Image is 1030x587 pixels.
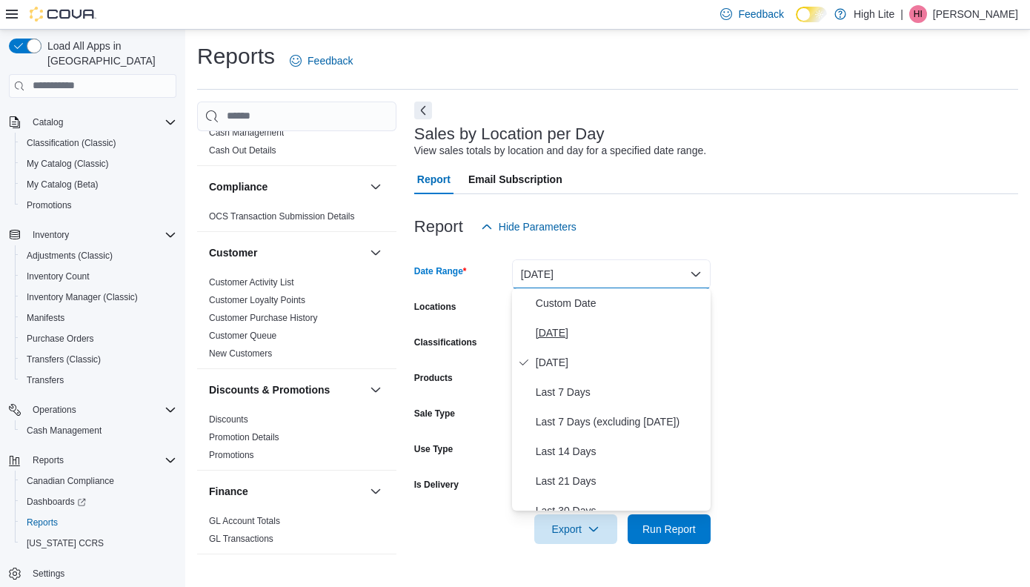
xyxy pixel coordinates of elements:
[33,454,64,466] span: Reports
[21,514,64,531] a: Reports
[628,514,711,544] button: Run Report
[27,517,58,528] span: Reports
[197,273,396,368] div: Customer
[15,308,182,328] button: Manifests
[499,219,577,234] span: Hide Parameters
[209,331,276,341] a: Customer Queue
[27,475,114,487] span: Canadian Compliance
[27,425,102,437] span: Cash Management
[15,512,182,533] button: Reports
[536,294,705,312] span: Custom Date
[909,5,927,23] div: Hicham Ibari
[21,155,115,173] a: My Catalog (Classic)
[209,245,257,260] h3: Customer
[796,7,827,22] input: Dark Mode
[209,534,273,544] a: GL Transactions
[21,268,176,285] span: Inventory Count
[197,208,396,231] div: Compliance
[15,471,182,491] button: Canadian Compliance
[209,145,276,156] a: Cash Out Details
[41,39,176,68] span: Load All Apps in [GEOGRAPHIC_DATA]
[21,371,176,389] span: Transfers
[3,450,182,471] button: Reports
[209,179,268,194] h3: Compliance
[209,277,294,288] a: Customer Activity List
[21,268,96,285] a: Inventory Count
[27,537,104,549] span: [US_STATE] CCRS
[33,229,69,241] span: Inventory
[367,482,385,500] button: Finance
[21,196,78,214] a: Promotions
[209,127,284,138] a: Cash Management
[197,411,396,470] div: Discounts & Promotions
[284,46,359,76] a: Feedback
[27,333,94,345] span: Purchase Orders
[21,176,104,193] a: My Catalog (Beta)
[21,288,176,306] span: Inventory Manager (Classic)
[854,5,894,23] p: High Lite
[475,212,582,242] button: Hide Parameters
[3,563,182,584] button: Settings
[900,5,903,23] p: |
[21,514,176,531] span: Reports
[15,287,182,308] button: Inventory Manager (Classic)
[30,7,96,21] img: Cova
[536,472,705,490] span: Last 21 Days
[414,301,456,313] label: Locations
[21,351,176,368] span: Transfers (Classic)
[933,5,1018,23] p: [PERSON_NAME]
[414,479,459,491] label: Is Delivery
[414,336,477,348] label: Classifications
[534,514,617,544] button: Export
[27,451,70,469] button: Reports
[15,328,182,349] button: Purchase Orders
[209,484,248,499] h3: Finance
[27,179,99,190] span: My Catalog (Beta)
[414,443,453,455] label: Use Type
[367,566,385,584] button: Inventory
[209,450,254,460] a: Promotions
[197,512,396,554] div: Finance
[417,165,451,194] span: Report
[27,158,109,170] span: My Catalog (Classic)
[21,534,176,552] span: Washington CCRS
[367,244,385,262] button: Customer
[209,211,355,222] a: OCS Transaction Submission Details
[536,413,705,431] span: Last 7 Days (excluding [DATE])
[209,432,279,442] a: Promotion Details
[21,247,119,265] a: Adjustments (Classic)
[209,568,364,583] button: Inventory
[21,534,110,552] a: [US_STATE] CCRS
[414,125,605,143] h3: Sales by Location per Day
[21,493,176,511] span: Dashboards
[414,218,463,236] h3: Report
[512,259,711,289] button: [DATE]
[21,493,92,511] a: Dashboards
[33,116,63,128] span: Catalog
[3,399,182,420] button: Operations
[21,422,107,440] a: Cash Management
[27,565,70,583] a: Settings
[738,7,783,21] span: Feedback
[21,472,176,490] span: Canadian Compliance
[27,496,86,508] span: Dashboards
[21,330,176,348] span: Purchase Orders
[27,113,69,131] button: Catalog
[21,422,176,440] span: Cash Management
[27,226,75,244] button: Inventory
[367,178,385,196] button: Compliance
[642,522,696,537] span: Run Report
[27,199,72,211] span: Promotions
[15,533,182,554] button: [US_STATE] CCRS
[21,196,176,214] span: Promotions
[3,225,182,245] button: Inventory
[367,381,385,399] button: Discounts & Promotions
[21,371,70,389] a: Transfers
[15,266,182,287] button: Inventory Count
[414,408,455,419] label: Sale Type
[536,324,705,342] span: [DATE]
[21,134,176,152] span: Classification (Classic)
[197,124,396,165] div: Cash Management
[27,451,176,469] span: Reports
[21,288,144,306] a: Inventory Manager (Classic)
